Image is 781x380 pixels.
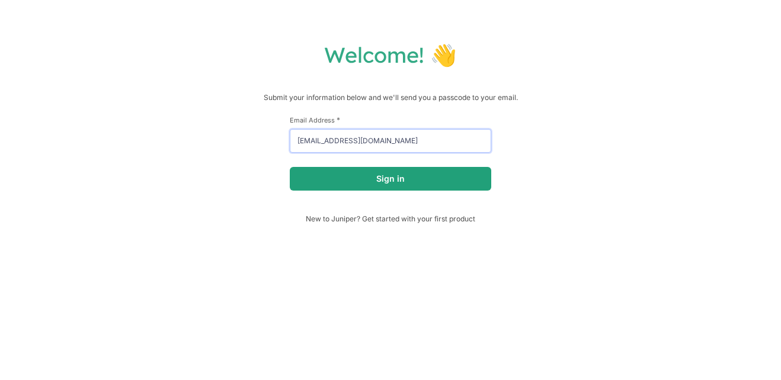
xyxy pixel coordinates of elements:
keeper-lock: Open Keeper Popup [470,134,484,148]
button: Sign in [290,167,491,191]
span: This field is required. [337,115,340,124]
p: Submit your information below and we'll send you a passcode to your email. [12,92,769,104]
span: New to Juniper? Get started with your first product [290,214,491,223]
input: email@example.com [290,129,491,153]
label: Email Address [290,115,491,124]
h1: Welcome! 👋 [12,41,769,68]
